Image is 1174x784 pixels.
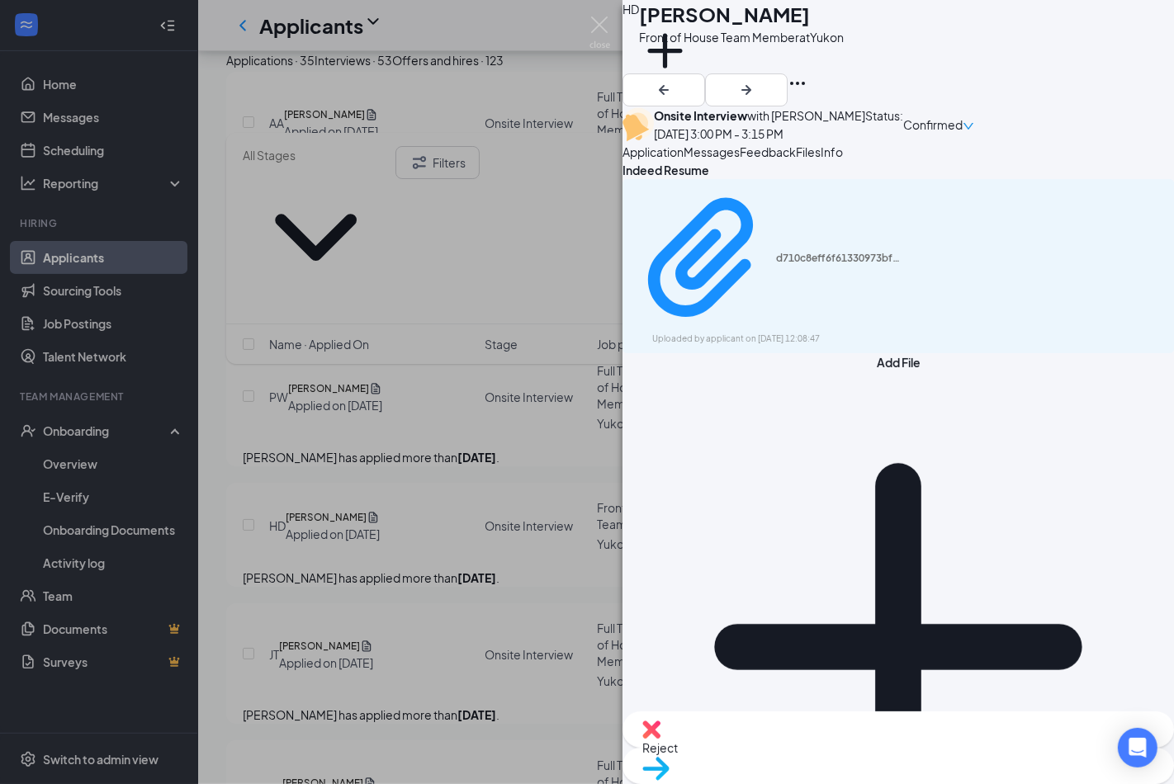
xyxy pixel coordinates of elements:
[632,187,900,346] a: Paperclipd710c8eff6f61330973bf865efcc3288.pdfUploaded by applicant on [DATE] 12:08:47
[776,252,900,265] div: d710c8eff6f61330973bf865efcc3288.pdf
[865,106,903,143] div: Status :
[654,106,865,125] div: with [PERSON_NAME]
[652,333,900,346] div: Uploaded by applicant on [DATE] 12:08:47
[963,120,974,132] span: down
[654,80,674,100] svg: ArrowLeftNew
[736,80,756,100] svg: ArrowRight
[639,28,844,46] div: Front of House Team Member at Yukon
[623,144,684,159] span: Application
[642,739,1154,757] span: Reject
[796,144,821,159] span: Files
[639,25,691,95] button: PlusAdd a tag
[639,25,691,77] svg: Plus
[623,161,1174,179] div: Indeed Resume
[705,73,788,106] button: ArrowRight
[1118,728,1157,767] div: Open Intercom Messenger
[740,144,796,159] span: Feedback
[821,144,843,159] span: Info
[623,73,705,106] button: ArrowLeftNew
[788,73,807,93] svg: Ellipses
[903,116,963,134] span: Confirmed
[654,108,747,123] b: Onsite Interview
[654,125,865,143] div: [DATE] 3:00 PM - 3:15 PM
[684,144,740,159] span: Messages
[632,187,776,330] svg: Paperclip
